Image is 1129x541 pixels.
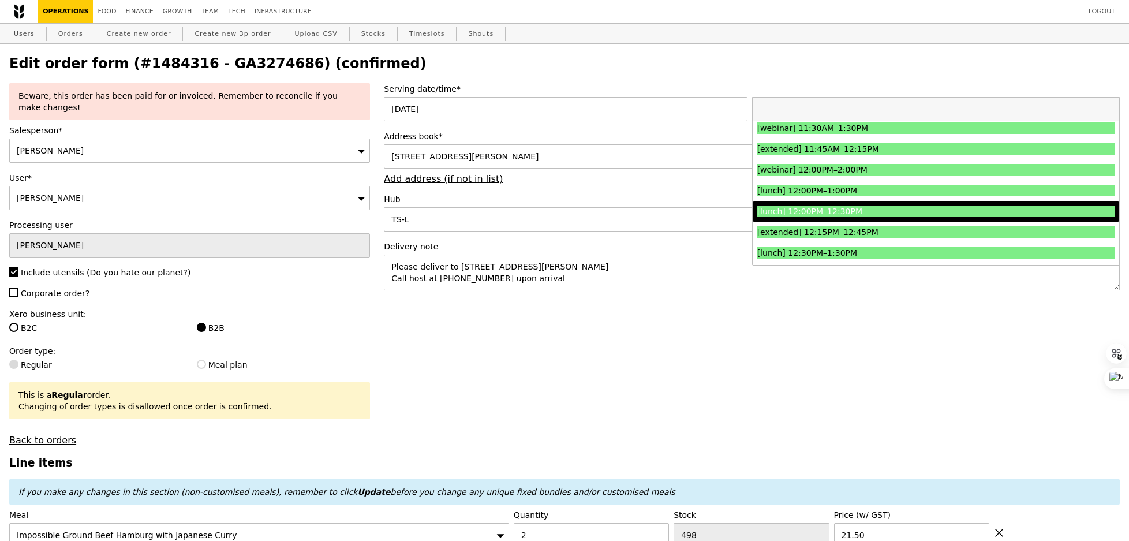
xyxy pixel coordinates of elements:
[197,322,371,334] label: B2B
[9,267,18,277] input: Include utensils (Do you hate our planet?)
[9,219,370,231] label: Processing user
[463,24,498,44] a: Shouts
[757,226,1025,238] div: [extended] 12:15PM–12:45PM
[391,152,539,161] span: [STREET_ADDRESS][PERSON_NAME]
[54,24,88,44] a: Orders
[357,487,390,497] b: Update
[405,24,449,44] a: Timeslots
[757,185,1025,196] div: [lunch] 12:00PM–1:00PM
[514,509,669,521] label: Quantity
[18,389,361,412] div: This is a order. Changing of order types is disallowed once order is confirmed.
[391,215,409,224] span: TS-L
[9,322,183,334] label: B2C
[290,24,342,44] a: Upload CSV
[757,122,1025,134] div: [webinar] 11:30AM–1:30PM
[197,359,371,371] label: Meal plan
[17,193,84,203] span: [PERSON_NAME]
[9,288,18,297] input: Corporate order?
[21,268,190,277] span: Include utensils (Do you hate our planet?)
[9,435,76,446] a: Back to orders
[102,24,176,44] a: Create new order
[9,125,370,136] label: Salesperson*
[384,97,747,121] input: Serving date
[384,83,1120,95] label: Serving date/time*
[9,359,183,371] label: Regular
[384,130,1120,142] label: Address book*
[9,457,1120,469] h3: Line items
[357,24,390,44] a: Stocks
[51,390,87,400] b: Regular
[190,24,275,44] a: Create new 3p order
[9,345,370,357] label: Order type:
[18,487,675,497] em: If you make any changes in this section (non-customised meals), remember to click before you chan...
[9,360,18,369] input: Regular
[834,509,989,521] label: Price (w/ GST)
[17,146,84,155] span: [PERSON_NAME]
[757,206,1025,217] div: [lunch] 12:00PM–12:30PM
[9,509,509,521] label: Meal
[9,24,39,44] a: Users
[18,90,361,113] div: Beware, this order has been paid for or invoiced. Remember to reconcile if you make changes!
[757,143,1025,155] div: [extended] 11:45AM–12:15PM
[757,164,1025,176] div: [webinar] 12:00PM–2:00PM
[197,360,206,369] input: Meal plan
[9,172,370,184] label: User*
[9,323,18,332] input: B2C
[14,4,24,19] img: Grain logo
[9,55,1120,72] h2: Edit order form (#1484316 - GA3274686) (confirmed)
[197,323,206,332] input: B2B
[674,509,829,521] label: Stock
[21,289,89,298] span: Corporate order?
[17,531,237,540] span: Impossible Ground Beef Hamburg with Japanese Curry
[757,247,1025,259] div: [lunch] 12:30PM–1:30PM
[384,193,1120,205] label: Hub
[384,173,503,184] a: Add address (if not in list)
[9,308,370,320] label: Xero business unit:
[384,241,1120,252] label: Delivery note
